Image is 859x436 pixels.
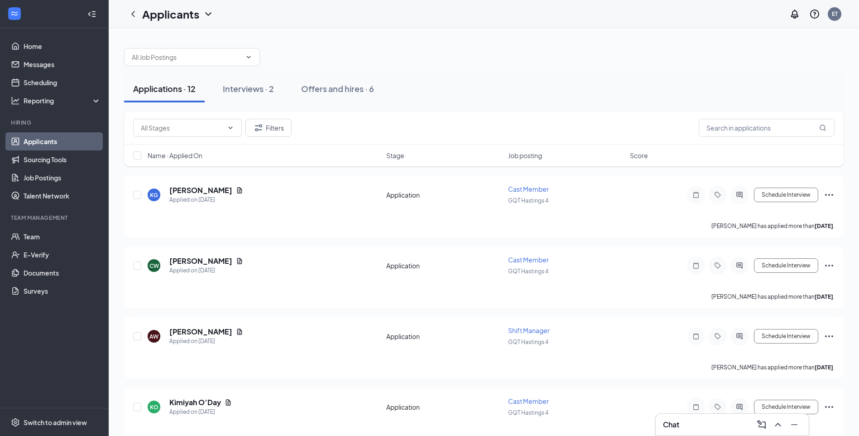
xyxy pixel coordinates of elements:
svg: Notifications [789,9,800,19]
svg: ComposeMessage [756,419,767,430]
svg: Document [236,187,243,194]
div: Applied on [DATE] [169,337,243,346]
b: [DATE] [815,293,833,300]
svg: Document [236,328,243,335]
span: Cast Member [508,397,549,405]
div: Application [386,402,503,412]
svg: QuestionInfo [809,9,820,19]
div: Applications · 12 [133,83,196,94]
svg: Ellipses [824,189,835,200]
svg: Ellipses [824,331,835,342]
div: AW [149,333,158,340]
p: [PERSON_NAME] has applied more than . [711,222,835,230]
p: [PERSON_NAME] has applied more than . [711,363,835,371]
button: Schedule Interview [754,188,818,202]
svg: Analysis [11,96,20,105]
svg: ActiveChat [734,191,745,199]
svg: Tag [712,403,723,411]
svg: ChevronDown [203,9,214,19]
svg: Tag [712,262,723,269]
button: Minimize [787,417,801,432]
svg: Settings [11,418,20,427]
h1: Applicants [142,6,199,22]
svg: Note [691,262,701,269]
span: GQT Hastings 4 [508,197,548,204]
div: KO [150,403,158,411]
a: Documents [24,264,101,282]
a: Sourcing Tools [24,150,101,169]
div: Reporting [24,96,101,105]
svg: ChevronLeft [128,9,139,19]
h3: Chat [663,420,679,430]
svg: Collapse [87,10,96,19]
button: Schedule Interview [754,400,818,414]
div: Applied on [DATE] [169,195,243,204]
a: Scheduling [24,73,101,92]
input: All Job Postings [132,52,241,62]
svg: ChevronUp [773,419,783,430]
a: Talent Network [24,187,101,205]
a: E-Verify [24,246,101,264]
span: GQT Hastings 4 [508,268,548,275]
svg: Filter [253,122,264,133]
div: ET [832,10,838,18]
div: CW [149,262,159,270]
svg: Minimize [789,419,800,430]
svg: ChevronDown [245,53,252,61]
svg: MagnifyingGlass [819,124,826,131]
div: Application [386,190,503,199]
a: Applicants [24,132,101,150]
svg: Document [236,257,243,265]
svg: ActiveChat [734,333,745,340]
span: GQT Hastings 4 [508,409,548,416]
svg: Document [225,399,232,406]
span: Stage [386,151,404,160]
span: Shift Manager [508,326,550,334]
div: KG [150,191,158,199]
svg: ChevronDown [227,124,234,131]
input: Search in applications [699,119,835,137]
svg: Ellipses [824,402,835,412]
a: Home [24,37,101,55]
a: Job Postings [24,169,101,187]
div: Team Management [11,214,99,222]
b: [DATE] [815,223,833,229]
a: Messages [24,55,101,73]
div: Offers and hires · 6 [301,83,374,94]
button: Schedule Interview [754,258,818,273]
div: Applied on [DATE] [169,407,232,417]
svg: Note [691,333,701,340]
svg: Tag [712,333,723,340]
button: Filter Filters [245,119,292,137]
svg: ActiveChat [734,262,745,269]
h5: [PERSON_NAME] [169,256,232,266]
svg: Note [691,403,701,411]
b: [DATE] [815,364,833,371]
span: Cast Member [508,256,549,264]
iframe: Intercom live chat [828,405,850,427]
span: GQT Hastings 4 [508,339,548,345]
div: Hiring [11,119,99,126]
svg: ActiveChat [734,403,745,411]
p: [PERSON_NAME] has applied more than . [711,293,835,300]
svg: WorkstreamLogo [10,9,19,18]
div: Application [386,261,503,270]
svg: Tag [712,191,723,199]
h5: [PERSON_NAME] [169,327,232,337]
span: Cast Member [508,185,549,193]
div: Switch to admin view [24,418,87,427]
h5: Kimiyah O’Day [169,397,221,407]
div: Applied on [DATE] [169,266,243,275]
svg: Ellipses [824,260,835,271]
input: All Stages [141,123,223,133]
h5: [PERSON_NAME] [169,185,232,195]
a: Team [24,228,101,246]
span: Job posting [508,151,542,160]
button: Schedule Interview [754,329,818,344]
button: ComposeMessage [754,417,769,432]
a: Surveys [24,282,101,300]
svg: Note [691,191,701,199]
span: Name · Applied On [148,151,202,160]
div: Interviews · 2 [223,83,274,94]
